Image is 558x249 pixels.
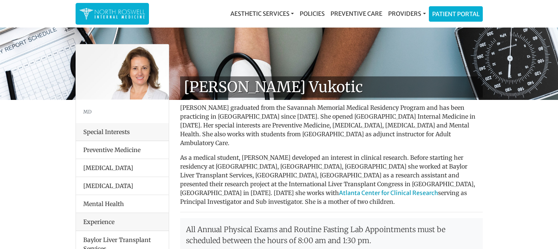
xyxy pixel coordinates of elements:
li: Mental Health [76,195,169,213]
a: Atlanta Center for Clinical Research [339,189,438,196]
a: Patient Portal [429,7,482,21]
div: Experience [76,213,169,231]
a: Preventive Care [328,6,385,21]
li: [MEDICAL_DATA] [76,177,169,195]
div: Special Interests [76,123,169,141]
li: [MEDICAL_DATA] [76,159,169,177]
img: North Roswell Internal Medicine [79,7,145,21]
a: Policies [297,6,328,21]
h1: [PERSON_NAME] Vukotic [180,76,483,98]
a: Aesthetic Services [227,6,297,21]
p: [PERSON_NAME] graduated from the Savannah Memorial Medical Residency Program and has been practic... [180,103,483,147]
li: Preventive Medicine [76,141,169,159]
a: Providers [385,6,428,21]
p: As a medical student, [PERSON_NAME] developed an interest in clinical research. Before starting h... [180,153,483,206]
img: Dr. Goga Vukotis [76,44,169,100]
small: MD [83,109,92,115]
